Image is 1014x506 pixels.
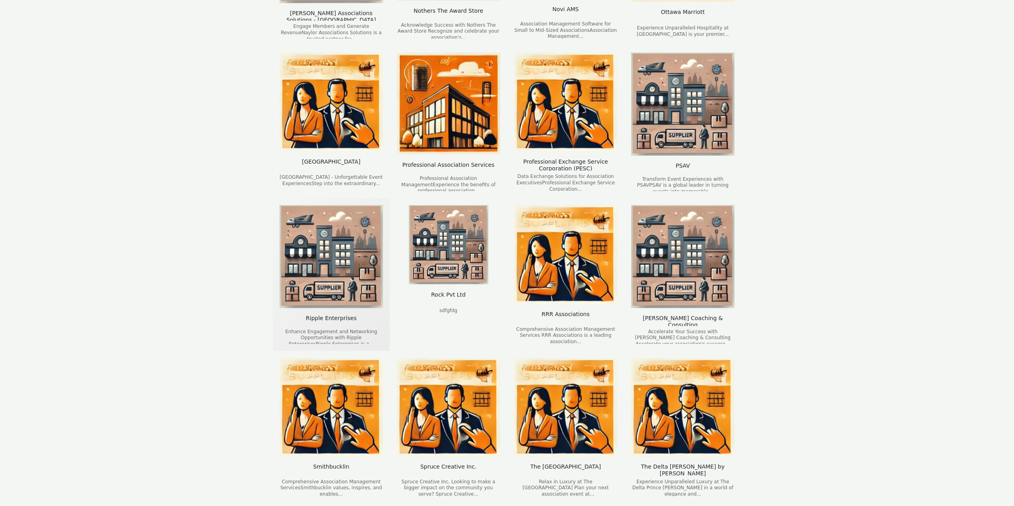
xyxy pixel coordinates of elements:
span: PSAV [676,162,690,173]
img: Sharkey Coaching & Consulting company logo [631,205,734,308]
span: Rock Pvt Ltd [431,291,466,305]
img: Ripple Enterprises company logo [280,205,383,308]
div: The Delta Prince Edward by Marriott company - Press Enter to view listing [624,351,742,503]
div: Professional Exchange Service Corporation (PESC) company - Press Enter to view listing [507,46,624,198]
div: Sharkey Coaching & Consulting company - Press Enter to view listing [624,198,742,351]
div: Spruce Creative Inc. Looking to make a bigger impact on the community you serve? Spruce Creative... [397,479,500,496]
span: The [GEOGRAPHIC_DATA] [530,463,601,476]
div: Professional Association ManagementExperience the benefits of professional association... [397,176,500,191]
div: PSAV company - Press Enter to view listing [624,46,742,198]
img: The Delta Prince Edward by Marriott company logo [631,358,734,457]
span: [PERSON_NAME] Associations Solutions - [GEOGRAPHIC_DATA] [280,10,383,21]
div: Spruce Creative Inc. company - Press Enter to view listing [390,351,507,503]
div: Enhance Engagement and Networking Opportunities with Ripple EnterprisesRipple Enterprises is a... [280,329,383,344]
div: Experience Unparalleled Hospitality at [GEOGRAPHIC_DATA] is your premier... [631,25,734,39]
img: Smithbucklin company logo [280,358,383,457]
span: Novi AMS [552,6,579,19]
div: Rock Pvt Ltd company - Press Enter to view listing [390,198,507,351]
span: Spruce Creative Inc. [420,463,476,476]
div: Relax in Luxury at The [GEOGRAPHIC_DATA] Plan your next association event at [GEOGRAPHIC_DATA]... [514,479,618,496]
img: Palm Springs Convention Center company logo [280,53,383,151]
img: RRR Associations company logo [514,205,618,304]
span: Smithbucklin [313,463,349,476]
div: Accelerate Your Success with [PERSON_NAME] Coaching & Consulting Accelerate your association's su... [631,329,734,344]
div: Association Management Software for Small to Mid-Sized AssociationsAssociation Management... [514,21,618,39]
div: Palm Springs Convention Center company - Press Enter to view listing [273,46,390,198]
div: Engage Members and Generate RevenueNaylor Associations Solutions is a trusted partner for... [280,23,383,39]
div: sdfgfdg [439,308,457,344]
span: Professional Exchange Service Corporation (PESC) [514,158,618,171]
img: Spruce Creative Inc. company logo [397,358,500,457]
div: Acknowledge Success with Nothers The Award Store Recognize and celebrate your association's... [397,22,500,39]
div: Professional Association Services company - Press Enter to view listing [390,46,507,198]
span: Nothers The Award Store [414,8,483,20]
div: The Cove Lakeside Resort company - Press Enter to view listing [507,351,624,503]
div: Comprehensive Association Management ServicesSmithbucklin values, inspires, and enables... [280,479,383,496]
div: Smithbucklin company - Press Enter to view listing [273,351,390,503]
img: Professional Association Services company logo [397,53,500,154]
img: PSAV company logo [631,53,734,155]
span: Ripple Enterprises [306,315,357,326]
div: RRR Associations company - Press Enter to view listing [507,198,624,351]
div: Transform Event Experiences with PSAVPSAV is a global leader in turning events into memorable... [631,176,734,191]
div: [GEOGRAPHIC_DATA] - Unforgettable Event ExperiencesStep into the extraordinary... [280,174,383,191]
div: Data Exchange Solutions for Association ExecutivesProfessional Exchange Service Corporation... [514,174,618,191]
span: Ottawa Marriott [661,9,705,22]
span: RRR Associations [542,311,590,324]
span: The Delta [PERSON_NAME] by [PERSON_NAME] [631,463,734,476]
div: Ripple Enterprises company - Press Enter to view listing [273,198,390,351]
div: Experience Unparalleled Luxury at The Delta Prince [PERSON_NAME] in a world of elegance and... [631,479,734,496]
img: Rock Pvt Ltd company logo [409,205,488,284]
img: Professional Exchange Service Corporation (PESC) company logo [514,53,618,151]
div: Comprehensive Association Management Services RRR Associations is a leading association... [514,326,618,344]
img: The Cove Lakeside Resort company logo [514,358,618,457]
span: [GEOGRAPHIC_DATA] [302,158,360,172]
span: [PERSON_NAME] Coaching & Consulting [631,315,734,326]
span: Professional Association Services [402,162,495,173]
